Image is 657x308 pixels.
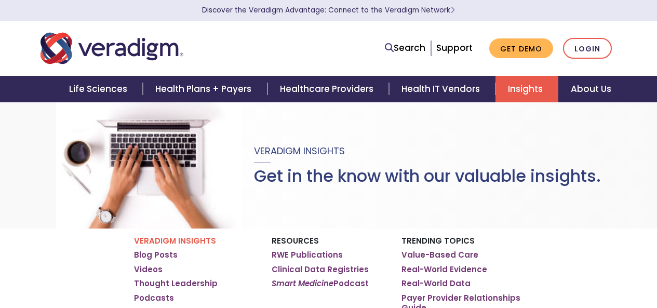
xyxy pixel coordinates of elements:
[143,76,267,102] a: Health Plans + Payers
[489,38,553,59] a: Get Demo
[436,42,473,54] a: Support
[450,5,455,15] span: Learn More
[563,38,612,59] a: Login
[134,250,178,260] a: Blog Posts
[401,250,478,260] a: Value-Based Care
[389,76,495,102] a: Health IT Vendors
[558,76,624,102] a: About Us
[134,264,163,275] a: Videos
[495,76,558,102] a: Insights
[385,41,425,55] a: Search
[401,278,471,289] a: Real-World Data
[202,5,455,15] a: Discover the Veradigm Advantage: Connect to the Veradigm NetworkLearn More
[254,166,601,186] h1: Get in the know with our valuable insights.
[254,144,345,157] span: Veradigm Insights
[401,264,487,275] a: Real-World Evidence
[272,264,369,275] a: Clinical Data Registries
[134,278,218,289] a: Thought Leadership
[57,76,143,102] a: Life Sciences
[272,250,343,260] a: RWE Publications
[267,76,389,102] a: Healthcare Providers
[272,278,333,289] em: Smart Medicine
[134,293,174,303] a: Podcasts
[41,31,183,65] img: Veradigm logo
[272,278,369,289] a: Smart MedicinePodcast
